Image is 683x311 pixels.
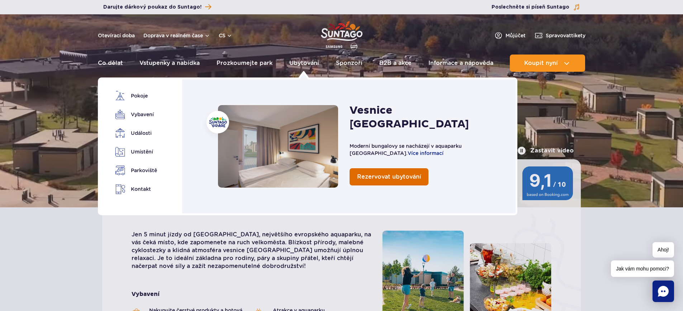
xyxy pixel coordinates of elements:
[98,60,123,66] font: Co dělat
[217,55,272,72] a: Prozkoumejte park
[131,149,153,155] font: Umístění
[115,165,156,175] a: Parkoviště
[428,60,493,66] font: Informace a nápověda
[218,105,338,188] a: Ubytování
[115,91,156,101] a: Pokoje
[379,60,412,66] font: B2B a akce
[139,60,200,66] font: Vstupenky a nabídka
[209,117,227,127] img: Suntago
[653,281,674,302] div: Povídání
[139,55,200,72] a: Vstupenky a nabídka
[115,147,156,157] a: Umístění
[658,247,669,253] font: Ahoj!
[219,33,226,38] font: cs
[571,33,585,38] font: tikety
[408,150,444,156] a: Více informací
[131,93,148,99] font: Pokoje
[289,60,319,66] font: Ubytování
[510,55,585,72] button: Koupit nyní
[506,33,514,38] font: Můj
[131,186,151,192] font: Kontakt
[98,55,123,72] a: Co dělat
[379,55,412,72] a: B2B a akce
[217,60,272,66] font: Prozkoumejte park
[350,104,469,131] font: Vesnice [GEOGRAPHIC_DATA]
[350,168,428,185] a: Rezervovat ubytování
[115,128,156,138] a: Události
[131,168,157,173] font: Parkoviště
[98,33,135,38] font: Otevírací doba
[336,60,362,66] font: Sponzoři
[219,32,232,39] button: cs
[98,32,135,39] a: Otevírací doba
[143,33,203,38] font: Doprava v reálném čase
[336,55,362,72] a: Sponzoři
[494,31,526,40] a: Můjúčet
[534,31,585,40] a: Spravovattikety
[115,109,156,119] a: Vybavení
[115,184,156,194] a: Kontakt
[350,143,462,156] font: Moderní bungalovy se nacházejí v aquaparku [GEOGRAPHIC_DATA].
[143,33,210,38] button: Doprava v reálném čase
[428,55,493,72] a: Informace a nápověda
[616,266,669,272] font: Jak vám mohu pomoci?
[131,112,154,117] font: Vybavení
[514,33,526,38] font: účet
[289,55,319,72] a: Ubytování
[546,33,571,38] font: Spravovat
[131,130,152,136] font: Události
